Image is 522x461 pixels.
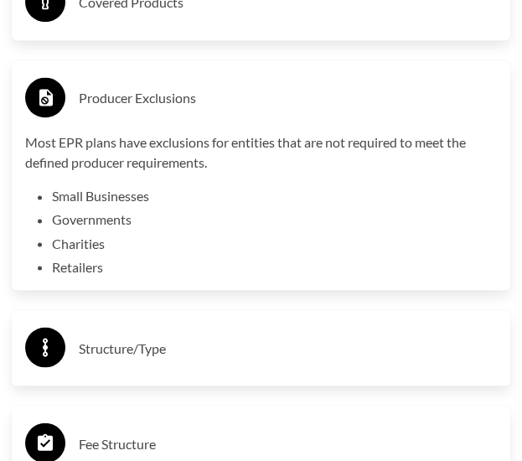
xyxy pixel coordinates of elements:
p: Most EPR plans have exclusions for entities that are not required to meet the defined producer re... [25,132,497,173]
li: Retailers [52,256,497,277]
li: Governments [52,210,497,230]
h3: Fee Structure [79,430,497,457]
li: Small Businesses [52,186,497,206]
h3: Producer Exclusions [79,85,497,111]
h3: Structure/Type [79,334,497,361]
li: Charities [52,233,497,253]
